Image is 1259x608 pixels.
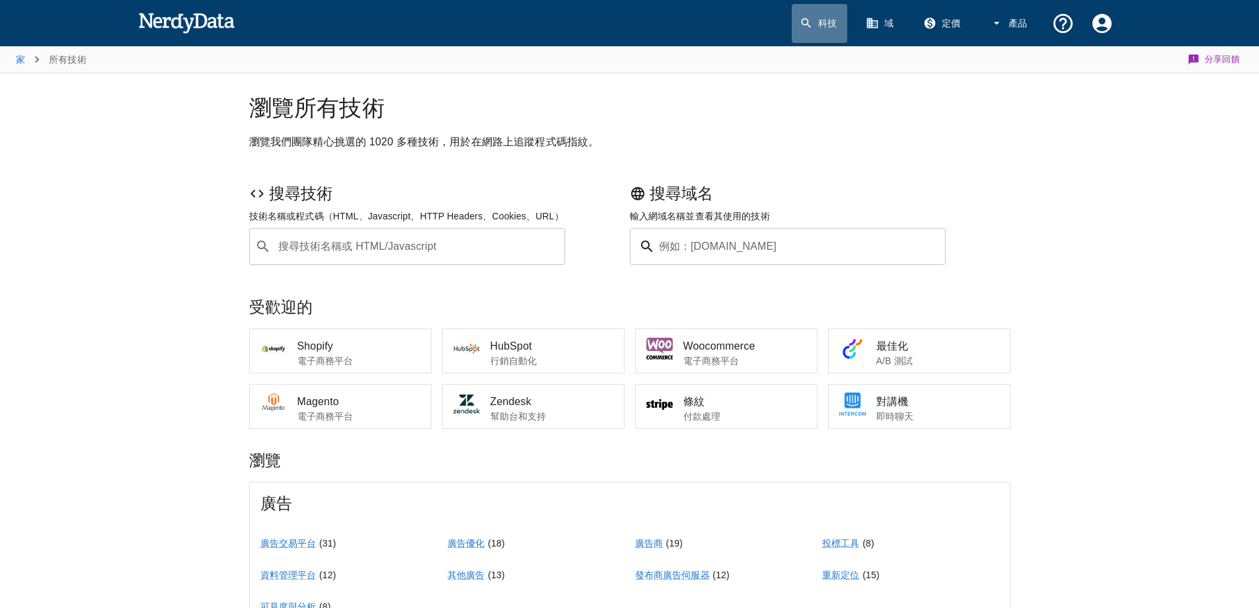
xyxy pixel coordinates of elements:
font: ) [502,570,505,580]
font: 15 [866,570,876,580]
a: 重新定位 [822,570,860,580]
font: HubSpot [490,340,532,352]
font: 行銷自動化 [490,356,537,366]
font: 電子商務平台 [297,411,354,422]
font: 19 [669,538,679,549]
font: ( [862,538,866,549]
font: ( [319,570,323,580]
font: 搜尋域名 [650,184,713,202]
a: 廣告交易平台 [260,538,317,549]
a: Magento電子商務平台 [249,384,432,429]
font: 幫助台和支持 [490,411,547,422]
font: ) [871,538,874,549]
font: 瀏覽 [249,451,281,469]
a: 資料管理平台 [260,570,317,580]
font: ) [726,570,730,580]
font: 科技 [818,18,837,28]
font: 瀏覽所有技術 [249,95,385,120]
img: NerdyData.com [138,9,235,36]
font: 產品 [1009,18,1028,28]
a: 廣告商 [635,538,663,549]
font: 電子商務平台 [297,356,354,366]
font: ) [502,538,505,549]
button: 支援和文檔 [1044,4,1083,43]
a: 域 [858,4,904,43]
font: 18 [491,538,502,549]
a: HubSpot行銷自動化 [442,328,625,373]
font: 輸入網域名稱並查看其使用的技術 [630,211,770,221]
button: 分享回饋 [1186,46,1244,73]
a: 科技 [792,4,848,43]
font: 31 [323,538,333,549]
font: ) [876,570,880,580]
font: ( [666,538,669,549]
font: 12 [716,570,726,580]
font: 瀏覽我們團隊精心挑選的 1020 多種技術，用於在網路上追蹤程式碼指紋。 [249,136,599,147]
font: 即時聊天 [876,411,914,422]
font: ( [488,538,491,549]
font: ) [333,538,336,549]
font: 條紋 [683,396,705,407]
font: ) [679,538,683,549]
font: ( [488,570,491,580]
a: 投標工具 [822,538,860,549]
font: 電子商務平台 [683,356,740,366]
a: Woocommerce電子商務平台 [635,328,818,373]
font: ( [862,570,866,580]
font: 12 [323,570,333,580]
font: 受歡迎的 [249,298,313,316]
font: 分享回饋 [1205,54,1240,64]
font: 域 [884,18,894,28]
font: Magento [297,396,339,407]
a: 最佳化A/B 測試 [828,328,1011,373]
a: 廣告優化 [447,538,485,549]
nav: 麵包屑 [16,46,87,73]
a: Zendesk幫助台和支持 [442,384,625,429]
font: ( [319,538,323,549]
font: 廣告 [260,494,292,512]
button: 帳戶設定 [1083,4,1122,43]
font: Shopify [297,340,333,352]
font: ( [712,570,716,580]
font: 8 [866,538,871,549]
a: Shopify電子商務平台 [249,328,432,373]
a: 發布商廣告伺服器 [635,570,710,580]
font: 最佳化 [876,340,908,352]
a: 對講機即時聊天 [828,384,1011,429]
font: 技術名稱或程式碼（HTML、Javascript、HTTP Headers、Cookies、URL） [249,211,564,221]
a: 條紋付款處理 [635,384,818,429]
font: 所有技術 [49,54,87,65]
font: 付款處理 [683,411,721,422]
font: 對講機 [876,396,908,407]
font: 搜尋技術 [269,184,332,202]
font: 13 [491,570,502,580]
a: 定價 [915,4,972,43]
font: A/B 測試 [876,356,913,366]
font: Woocommerce [683,340,755,352]
button: 產品 [982,4,1038,43]
font: 定價 [942,18,961,28]
font: Zendesk [490,396,531,407]
a: 家 [16,54,25,65]
a: 其他廣告 [447,570,485,580]
font: ) [333,570,336,580]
